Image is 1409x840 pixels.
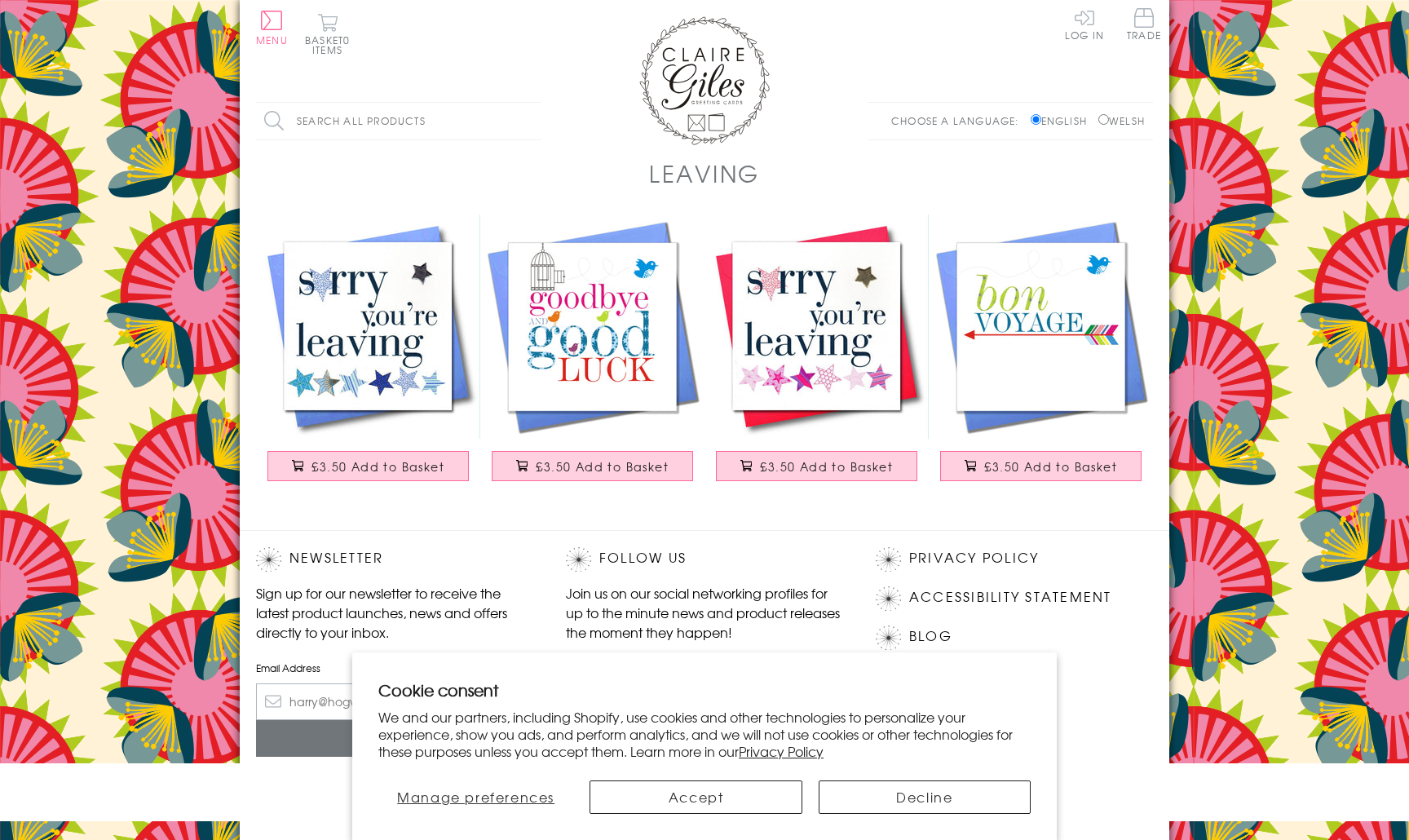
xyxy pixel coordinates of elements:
[929,214,1153,439] img: Good Luck Leaving Card, Arrow and Bird, Bon Voyage
[378,709,1031,759] p: We and our partners, including Shopify, use cookies and other technologies to personalize your ex...
[312,33,350,57] span: 0 items
[649,157,760,190] h1: Leaving
[1031,113,1095,128] label: English
[1031,114,1041,125] input: English
[1065,8,1104,40] a: Log In
[305,13,350,55] button: Basket0 items
[397,787,554,807] span: Manage preferences
[1098,114,1109,125] input: Welsh
[1127,8,1161,40] span: Trade
[256,33,288,47] span: Menu
[256,103,541,139] input: Search all products
[716,451,918,481] button: £3.50 Add to Basket
[256,11,288,45] button: Menu
[929,214,1153,497] a: Good Luck Leaving Card, Arrow and Bird, Bon Voyage £3.50 Add to Basket
[311,458,444,475] span: £3.50 Add to Basket
[704,214,929,439] img: Good Luck Card, Sorry You're Leaving Pink, Embellished with a padded star
[267,451,470,481] button: £3.50 Add to Basket
[566,583,843,642] p: Join us on our social networking profiles for up to the minute news and product releases the mome...
[704,214,929,497] a: Good Luck Card, Sorry You're Leaving Pink, Embellished with a padded star £3.50 Add to Basket
[256,720,533,757] input: Subscribe
[639,16,770,145] img: Claire Giles Greetings Cards
[1127,8,1161,43] a: Trade
[891,113,1027,128] p: Choose a language:
[536,458,669,475] span: £3.50 Add to Basket
[1098,113,1145,128] label: Welsh
[984,458,1117,475] span: £3.50 Add to Basket
[256,683,533,720] input: harry@hogwarts.edu
[940,451,1142,481] button: £3.50 Add to Basket
[909,626,952,648] a: Blog
[909,547,1039,569] a: Privacy Policy
[256,214,480,497] a: Good Luck Card, Sorry You're Leaving Blue, Embellished with a padded star £3.50 Add to Basket
[492,451,694,481] button: £3.50 Add to Basket
[480,214,704,497] a: Good Luck Leaving Card, Bird Card, Goodbye and Good Luck £3.50 Add to Basket
[525,103,541,139] input: Search
[909,586,1112,608] a: Accessibility Statement
[256,661,533,675] label: Email Address
[256,214,480,439] img: Good Luck Card, Sorry You're Leaving Blue, Embellished with a padded star
[760,458,893,475] span: £3.50 Add to Basket
[378,780,573,814] button: Manage preferences
[566,547,843,572] h2: Follow Us
[480,214,704,439] img: Good Luck Leaving Card, Bird Card, Goodbye and Good Luck
[256,583,533,642] p: Sign up for our newsletter to receive the latest product launches, news and offers directly to yo...
[378,679,1031,701] h2: Cookie consent
[256,547,533,572] h2: Newsletter
[590,780,802,814] button: Accept
[819,780,1031,814] button: Decline
[739,741,824,761] a: Privacy Policy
